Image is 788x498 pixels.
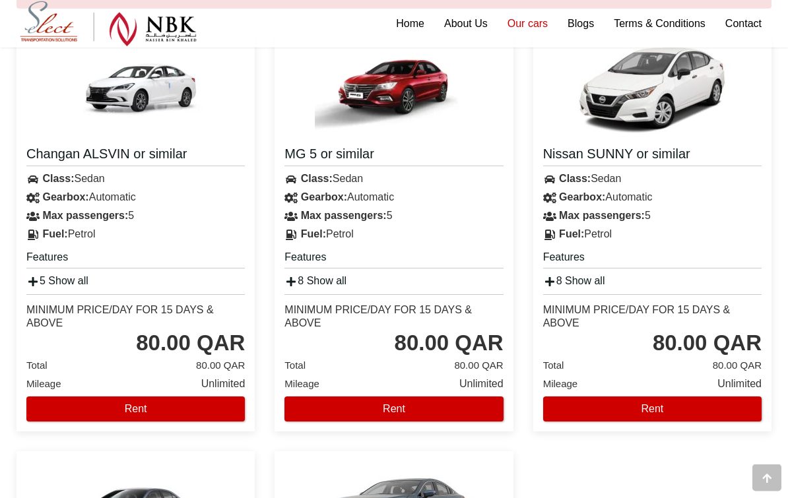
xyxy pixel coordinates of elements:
[713,357,762,375] span: 80.00 QAR
[42,192,88,203] strong: Gearbox:
[275,207,513,226] div: 5
[543,360,564,371] span: Total
[315,39,473,138] img: MG 5 or similar
[301,229,326,240] strong: Fuel:
[42,210,128,222] strong: Max passengers:
[26,304,245,330] div: Minimum Price/Day for 15 days & Above
[533,170,772,189] div: Sedan
[196,357,245,375] span: 80.00 QAR
[284,304,503,330] div: Minimum Price/Day for 15 days & Above
[559,229,584,240] strong: Fuel:
[533,226,772,244] div: Petrol
[42,173,74,185] strong: Class:
[559,173,591,185] strong: Class:
[275,226,513,244] div: Petrol
[717,375,762,394] span: Unlimited
[42,229,67,240] strong: Fuel:
[20,1,197,47] img: Select Rent a Car
[16,207,255,226] div: 5
[543,146,762,167] a: Nissan SUNNY or similar
[26,251,245,269] h5: Features
[543,379,578,390] span: Mileage
[284,276,346,287] a: 8 Show all
[275,189,513,207] div: Automatic
[284,251,503,269] h5: Features
[301,192,347,203] strong: Gearbox:
[454,357,503,375] span: 80.00 QAR
[573,39,731,138] img: Nissan SUNNY or similar
[459,375,504,394] span: Unlimited
[559,210,645,222] strong: Max passengers:
[26,146,245,167] a: Changan ALSVIN or similar
[284,379,319,390] span: Mileage
[16,226,255,244] div: Petrol
[653,330,762,357] div: 80.00 QAR
[559,192,605,203] strong: Gearbox:
[543,251,762,269] h5: Features
[284,360,306,371] span: Total
[16,170,255,189] div: Sedan
[284,397,503,422] button: Rent
[533,189,772,207] div: Automatic
[26,276,88,287] a: 5 Show all
[543,397,762,422] button: Rent
[26,379,61,390] span: Mileage
[543,304,762,330] div: Minimum Price/Day for 15 days & Above
[301,173,333,185] strong: Class:
[26,397,245,422] button: Rent
[26,360,48,371] span: Total
[752,464,781,491] div: Go to top
[284,146,503,167] a: MG 5 or similar
[395,330,504,357] div: 80.00 QAR
[275,170,513,189] div: Sedan
[136,330,245,357] div: 80.00 QAR
[533,207,772,226] div: 5
[543,276,605,287] a: 8 Show all
[16,189,255,207] div: Automatic
[57,39,215,138] img: Changan ALSVIN or similar
[301,210,387,222] strong: Max passengers:
[201,375,246,394] span: Unlimited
